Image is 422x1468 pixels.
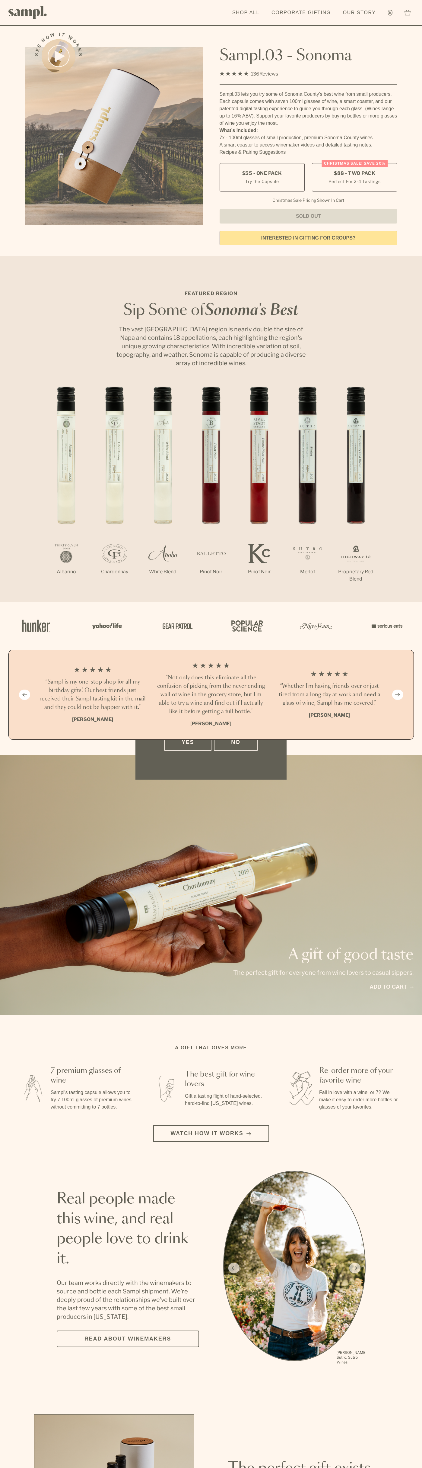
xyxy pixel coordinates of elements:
a: Our Story [340,6,379,19]
p: Chardonnay [90,568,139,575]
div: 136Reviews [220,70,278,78]
li: 3 / 7 [139,387,187,595]
li: 2 / 4 [157,662,265,727]
p: The perfect gift for everyone from wine lovers to casual sippers. [233,968,414,977]
h3: “Not only does this eliminate all the confusion of picking from the never ending wall of wine in ... [157,674,265,716]
a: interested in gifting for groups? [220,231,398,245]
h3: “Whether I'm having friends over or just tired from a long day at work and need a glass of wine, ... [275,682,384,707]
b: [PERSON_NAME] [190,721,231,726]
a: Corporate Gifting [268,6,334,19]
p: Pinot Noir [187,568,235,575]
a: Add to cart [370,983,414,991]
p: Proprietary Red Blend [332,568,380,583]
b: [PERSON_NAME] [309,712,350,718]
li: 1 / 4 [38,662,147,727]
li: 2 / 7 [90,387,139,595]
a: Shop All [229,6,262,19]
span: $88 - Two Pack [334,170,375,177]
span: $55 - One Pack [242,170,282,177]
ul: carousel [223,1171,366,1365]
button: Previous slide [19,690,30,700]
h3: “Sampl is my one-stop shop for all my birthday gifts! Our best friends just received their Sampl ... [38,678,147,712]
button: Yes [164,734,211,751]
p: [PERSON_NAME] Sutro, Sutro Wines [337,1350,366,1365]
img: Sampl.03 - Sonoma [25,47,203,225]
li: 5 / 7 [235,387,284,595]
small: Try the Capsule [245,178,279,185]
li: 6 / 7 [284,387,332,595]
button: See how it works [42,39,75,73]
p: Albarino [42,568,90,575]
li: 1 / 7 [42,387,90,595]
button: Sold Out [220,209,398,224]
li: 3 / 4 [275,662,384,727]
li: 7 / 7 [332,387,380,602]
button: Next slide [392,690,403,700]
p: White Blend [139,568,187,575]
li: 4 / 7 [187,387,235,595]
p: Merlot [284,568,332,575]
div: Christmas SALE! Save 20% [322,160,388,167]
b: [PERSON_NAME] [72,716,113,722]
div: slide 1 [223,1171,366,1365]
small: Perfect For 2-4 Tastings [328,178,380,185]
img: Sampl logo [8,6,47,19]
button: No [214,734,258,751]
p: A gift of good taste [233,948,414,962]
p: Pinot Noir [235,568,284,575]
